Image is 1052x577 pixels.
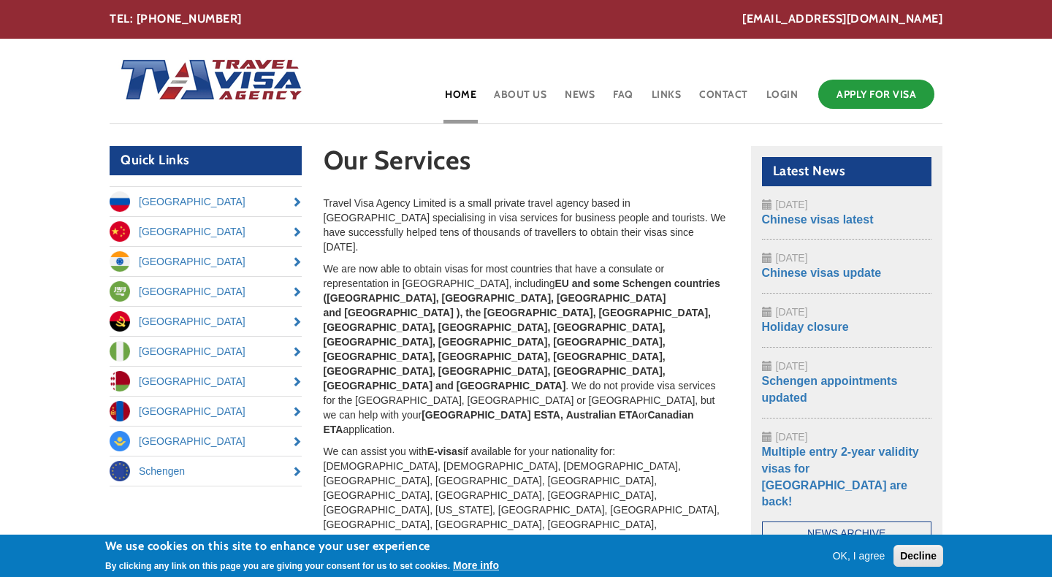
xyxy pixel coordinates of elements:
[827,549,891,563] button: OK, I agree
[324,261,729,437] p: We are now able to obtain visas for most countries that have a consulate or representation in [GE...
[762,321,849,333] a: Holiday closure
[492,76,548,123] a: About Us
[762,446,919,508] a: Multiple entry 2-year validity visas for [GEOGRAPHIC_DATA] are back!
[762,213,874,226] a: Chinese visas latest
[776,360,808,372] span: [DATE]
[453,558,499,573] button: More info
[427,446,463,457] strong: E-visas
[110,397,302,426] a: [GEOGRAPHIC_DATA]
[105,561,450,571] p: By clicking any link on this page you are giving your consent for us to set cookies.
[110,307,302,336] a: [GEOGRAPHIC_DATA]
[105,538,499,554] h2: We use cookies on this site to enhance your user experience
[765,76,800,123] a: Login
[110,45,304,118] img: Home
[324,196,729,254] p: Travel Visa Agency Limited is a small private travel agency based in [GEOGRAPHIC_DATA] specialisi...
[611,76,635,123] a: FAQ
[443,76,478,123] a: Home
[762,267,882,279] a: Chinese visas update
[110,456,302,486] a: Schengen
[893,545,943,567] button: Decline
[110,427,302,456] a: [GEOGRAPHIC_DATA]
[110,277,302,306] a: [GEOGRAPHIC_DATA]
[762,157,932,186] h2: Latest News
[534,409,563,421] strong: ESTA,
[762,375,898,404] a: Schengen appointments updated
[324,146,729,182] h1: Our Services
[110,217,302,246] a: [GEOGRAPHIC_DATA]
[422,409,531,421] strong: [GEOGRAPHIC_DATA]
[818,80,934,109] a: Apply for Visa
[324,278,720,391] strong: EU and some Schengen countries ([GEOGRAPHIC_DATA], [GEOGRAPHIC_DATA], [GEOGRAPHIC_DATA] and [GEOG...
[776,306,808,318] span: [DATE]
[698,76,750,123] a: Contact
[110,367,302,396] a: [GEOGRAPHIC_DATA]
[650,76,683,123] a: Links
[110,187,302,216] a: [GEOGRAPHIC_DATA]
[563,76,596,123] a: News
[110,11,942,28] div: TEL: [PHONE_NUMBER]
[742,11,942,28] a: [EMAIL_ADDRESS][DOMAIN_NAME]
[776,431,808,443] span: [DATE]
[566,409,639,421] strong: Australian ETA
[776,199,808,210] span: [DATE]
[110,337,302,366] a: [GEOGRAPHIC_DATA]
[762,521,932,545] a: News Archive
[110,247,302,276] a: [GEOGRAPHIC_DATA]
[776,252,808,264] span: [DATE]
